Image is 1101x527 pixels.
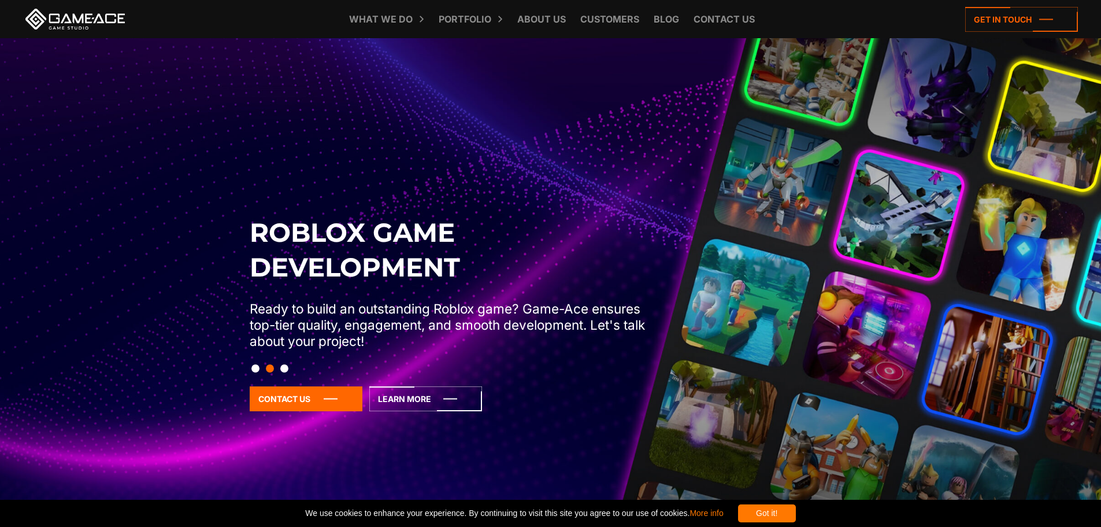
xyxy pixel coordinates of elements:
p: Ready to build an outstanding Roblox game? Game-Ace ensures top-tier quality, engagement, and smo... [250,301,653,349]
button: Slide 1 [251,359,260,378]
a: Learn More [369,386,482,411]
button: Slide 2 [266,359,274,378]
button: Slide 3 [280,359,288,378]
a: Get in touch [965,7,1078,32]
h2: Roblox Game Development [250,215,653,285]
a: More info [689,508,723,518]
a: Contact Us [250,386,362,411]
div: Got it! [738,504,796,522]
span: We use cookies to enhance your experience. By continuing to visit this site you agree to our use ... [305,504,723,522]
